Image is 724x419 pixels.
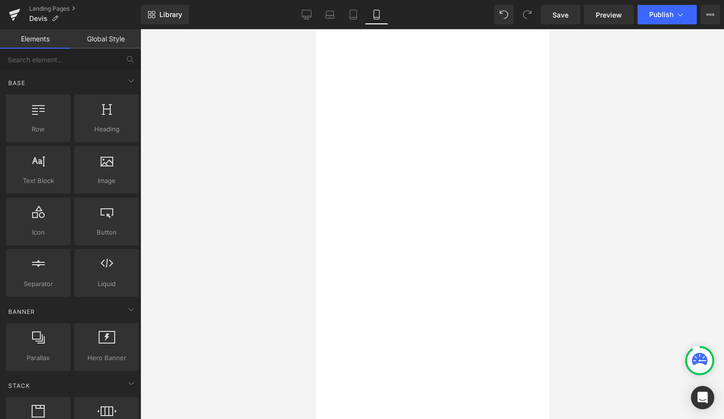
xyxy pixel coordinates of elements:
[552,10,569,20] span: Save
[9,227,68,237] span: Icon
[70,29,141,49] a: Global Style
[9,124,68,134] span: Row
[494,5,514,24] button: Undo
[77,353,136,363] span: Hero Banner
[7,78,26,88] span: Base
[141,5,189,24] a: New Library
[295,5,318,24] a: Desktop
[342,5,365,24] a: Tablet
[596,10,622,20] span: Preview
[29,15,48,22] span: Devis
[318,5,342,24] a: Laptop
[649,11,673,18] span: Publish
[159,10,182,19] span: Library
[584,5,634,24] a: Preview
[517,5,537,24] button: Redo
[9,353,68,363] span: Parallax
[365,5,388,24] a: Mobile
[29,5,141,13] a: Landing Pages
[701,5,720,24] button: More
[9,176,68,186] span: Text Block
[77,279,136,289] span: Liquid
[77,124,136,134] span: Heading
[9,279,68,289] span: Separator
[77,227,136,237] span: Button
[691,386,714,409] div: Open Intercom Messenger
[7,307,36,316] span: Banner
[7,381,31,390] span: Stack
[638,5,697,24] button: Publish
[77,176,136,186] span: Image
